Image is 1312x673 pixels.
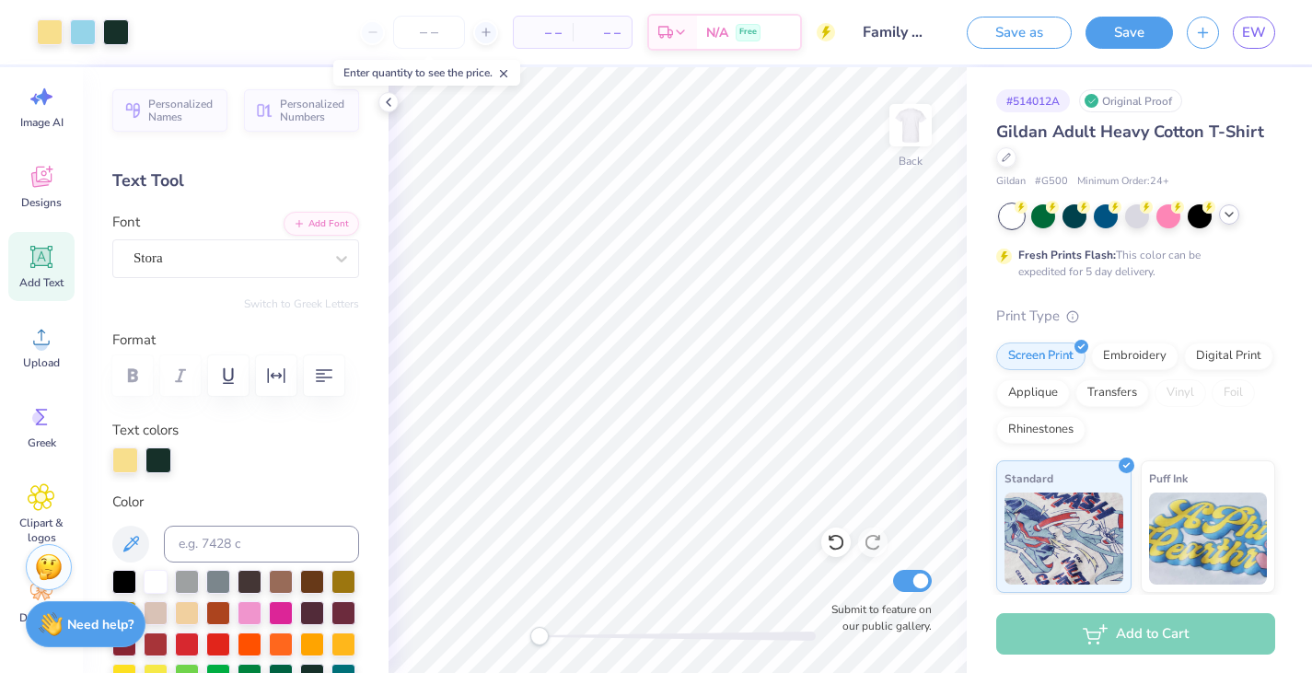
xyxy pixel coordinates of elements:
[1086,17,1173,49] button: Save
[1077,174,1169,190] span: Minimum Order: 24 +
[21,195,62,210] span: Designs
[1075,379,1149,407] div: Transfers
[1242,22,1266,43] span: EW
[1018,248,1116,262] strong: Fresh Prints Flash:
[996,342,1086,370] div: Screen Print
[525,23,562,42] span: – –
[112,212,140,233] label: Font
[821,601,932,634] label: Submit to feature on our public gallery.
[1149,469,1188,488] span: Puff Ink
[244,296,359,311] button: Switch to Greek Letters
[996,121,1264,143] span: Gildan Adult Heavy Cotton T-Shirt
[11,516,72,545] span: Clipart & logos
[20,115,64,130] span: Image AI
[244,89,359,132] button: Personalized Numbers
[19,275,64,290] span: Add Text
[996,89,1070,112] div: # 514012A
[899,153,923,169] div: Back
[1004,469,1053,488] span: Standard
[112,89,227,132] button: Personalized Names
[28,435,56,450] span: Greek
[849,14,939,51] input: Untitled Design
[1212,379,1255,407] div: Foil
[112,492,359,513] label: Color
[1233,17,1275,49] a: EW
[393,16,465,49] input: – –
[67,616,134,633] strong: Need help?
[1079,89,1182,112] div: Original Proof
[1018,247,1245,280] div: This color can be expedited for 5 day delivery.
[584,23,621,42] span: – –
[892,107,929,144] img: Back
[996,379,1070,407] div: Applique
[280,98,348,123] span: Personalized Numbers
[1149,493,1268,585] img: Puff Ink
[112,168,359,193] div: Text Tool
[112,330,359,351] label: Format
[706,23,728,42] span: N/A
[23,355,60,370] span: Upload
[996,416,1086,444] div: Rhinestones
[19,610,64,625] span: Decorate
[996,174,1026,190] span: Gildan
[148,98,216,123] span: Personalized Names
[1091,342,1178,370] div: Embroidery
[112,420,179,441] label: Text colors
[284,212,359,236] button: Add Font
[530,627,549,645] div: Accessibility label
[739,26,757,39] span: Free
[164,526,359,563] input: e.g. 7428 c
[333,60,520,86] div: Enter quantity to see the price.
[996,306,1275,327] div: Print Type
[967,17,1072,49] button: Save as
[1184,342,1273,370] div: Digital Print
[1004,493,1123,585] img: Standard
[1035,174,1068,190] span: # G500
[1155,379,1206,407] div: Vinyl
